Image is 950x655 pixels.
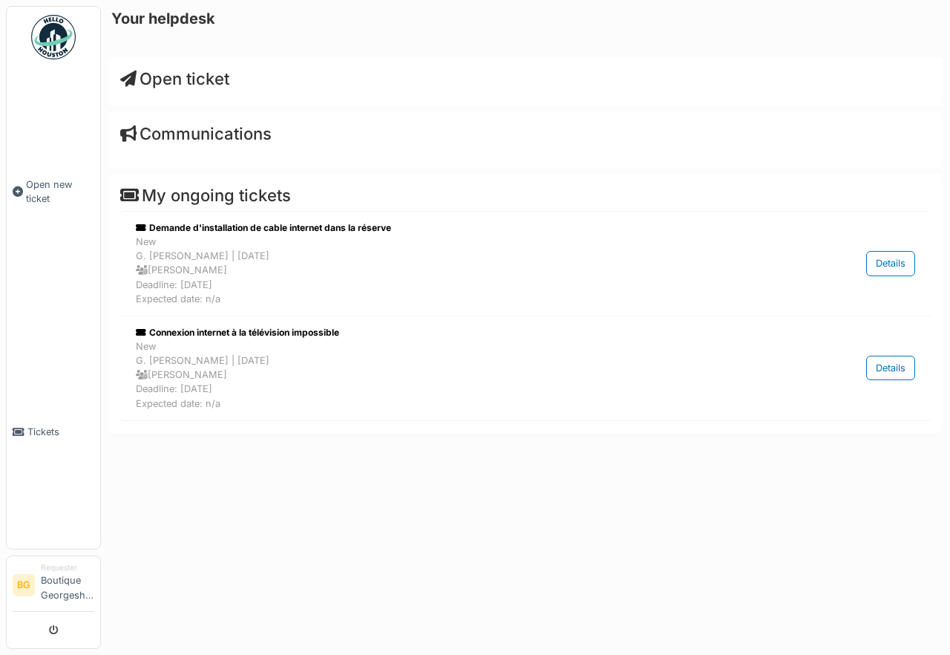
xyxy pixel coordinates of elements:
div: Details [866,356,915,380]
div: Details [866,251,915,276]
div: New G. [PERSON_NAME] | [DATE] [PERSON_NAME] Deadline: [DATE] Expected date: n/a [136,235,780,306]
a: Tickets [7,316,100,549]
a: Open ticket [120,69,229,88]
div: Connexion internet à la télévision impossible [136,326,780,339]
div: Requester [41,562,94,573]
span: Tickets [27,425,94,439]
li: Boutique Georgeshenri [41,562,94,608]
a: Open new ticket [7,68,100,316]
a: BG RequesterBoutique Georgeshenri [13,562,94,612]
h4: My ongoing tickets [120,186,931,205]
h6: Your helpdesk [111,10,215,27]
div: New G. [PERSON_NAME] | [DATE] [PERSON_NAME] Deadline: [DATE] Expected date: n/a [136,339,780,411]
a: Connexion internet à la télévision impossible NewG. [PERSON_NAME] | [DATE] [PERSON_NAME]Deadline:... [132,322,919,414]
span: Open new ticket [26,177,94,206]
img: Badge_color-CXgf-gQk.svg [31,15,76,59]
div: Demande d'installation de cable internet dans la réserve [136,221,780,235]
a: Demande d'installation de cable internet dans la réserve NewG. [PERSON_NAME] | [DATE] [PERSON_NAM... [132,218,919,310]
h4: Communications [120,124,931,143]
li: BG [13,574,35,596]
